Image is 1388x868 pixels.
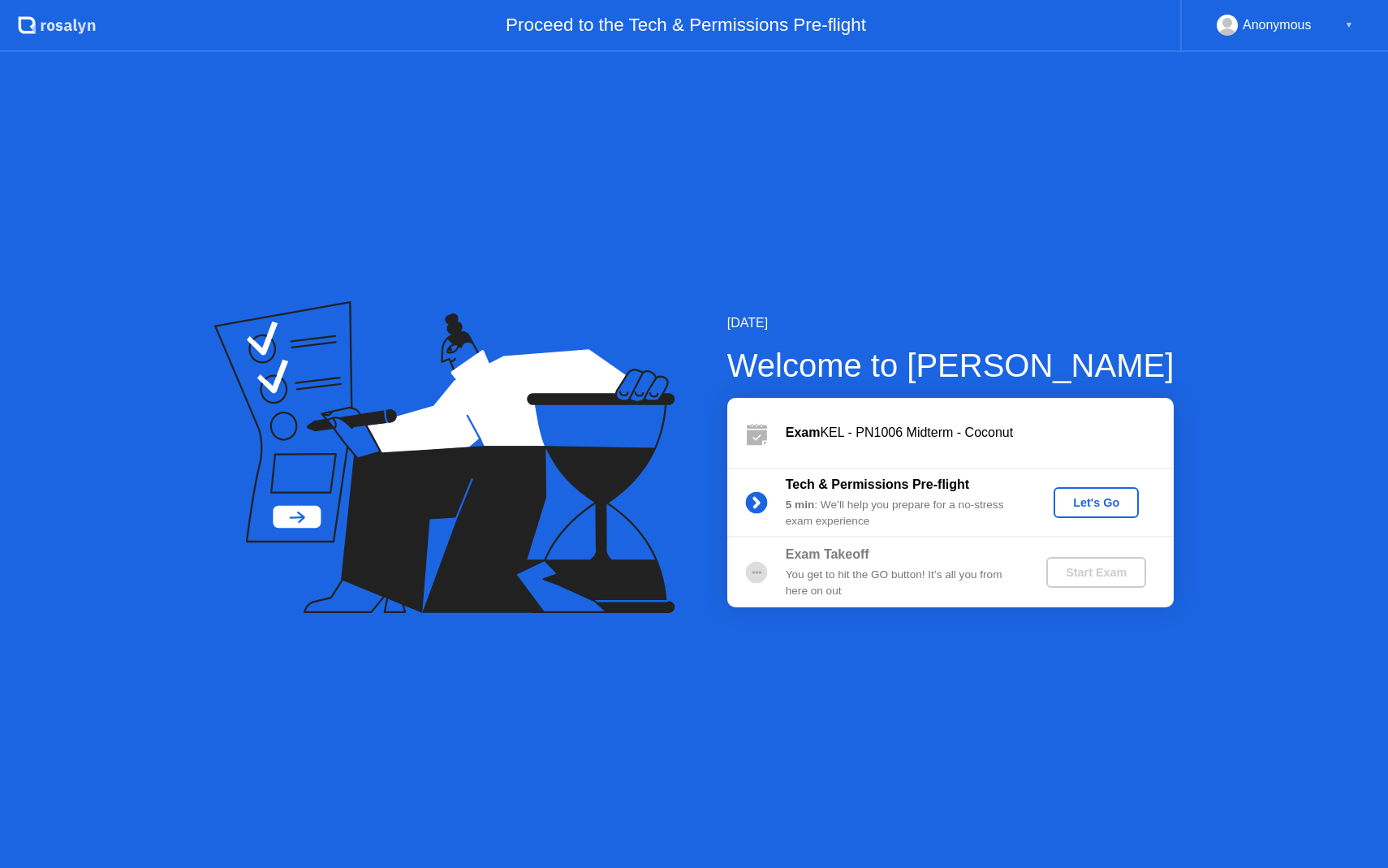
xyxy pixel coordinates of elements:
[786,423,1174,443] div: KEL - PN1006 Midterm - Coconut
[786,567,1019,600] div: You get to hit the GO button! It’s all you from here on out
[786,425,821,439] b: Exam
[1046,557,1146,588] button: Start Exam
[727,341,1175,390] div: Welcome to [PERSON_NAME]
[786,547,869,561] b: Exam Takeoff
[1243,15,1312,36] div: Anonymous
[1345,15,1353,36] div: ▼
[727,313,1175,333] div: [DATE]
[1053,566,1140,579] div: Start Exam
[1060,496,1132,509] div: Let's Go
[786,497,1019,530] div: : We’ll help you prepare for a no-stress exam experience
[786,477,969,491] b: Tech & Permissions Pre-flight
[786,499,815,511] b: 5 min
[1054,487,1139,518] button: Let's Go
